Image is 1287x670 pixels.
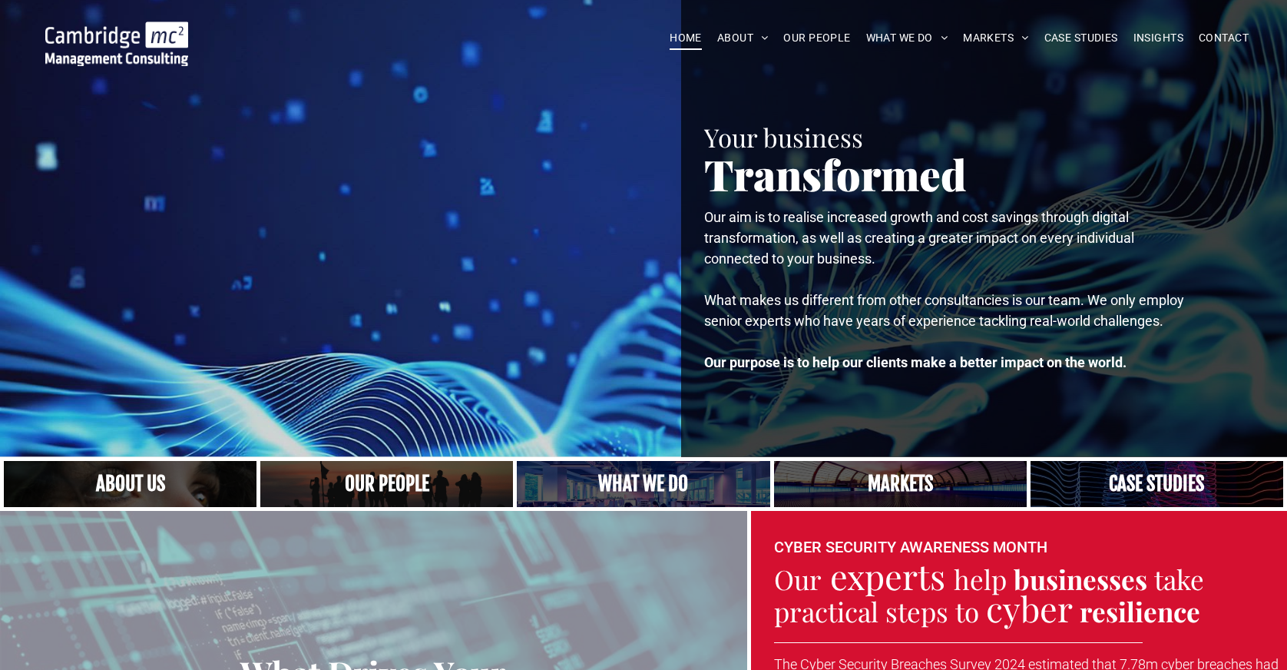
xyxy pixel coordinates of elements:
span: experts [830,552,945,599]
span: cyber [986,585,1073,631]
span: Our aim is to realise increased growth and cost savings through digital transformation, as well a... [704,209,1134,267]
span: Our [774,561,822,597]
a: MARKETS [955,26,1036,50]
strong: businesses [1014,561,1147,597]
a: Your Business Transformed | Cambridge Management Consulting [45,24,188,40]
a: CONTACT [1191,26,1256,50]
a: ABOUT [710,26,776,50]
a: CASE STUDIES [1037,26,1126,50]
span: take practical steps to [774,561,1204,630]
a: OUR PEOPLE [776,26,858,50]
a: Close up of woman's face, centered on her eyes [4,461,256,507]
a: HOME [662,26,710,50]
a: WHAT WE DO [859,26,956,50]
span: Your business [704,120,863,154]
strong: Our purpose is to help our clients make a better impact on the world. [704,354,1127,370]
font: CYBER SECURITY AWARENESS MONTH [774,538,1047,556]
a: A crowd in silhouette at sunset, on a rise or lookout point [260,461,513,507]
img: Go to Homepage [45,22,188,66]
a: INSIGHTS [1126,26,1191,50]
a: Our Markets | Cambridge Management Consulting [774,461,1027,507]
a: A yoga teacher lifting his whole body off the ground in the peacock pose [517,461,769,507]
a: CASE STUDIES | See an Overview of All Our Case Studies | Cambridge Management Consulting [1031,461,1283,507]
span: Transformed [704,145,967,202]
strong: resilience [1080,593,1200,629]
span: help [954,561,1007,597]
span: What makes us different from other consultancies is our team. We only employ senior experts who h... [704,292,1184,329]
